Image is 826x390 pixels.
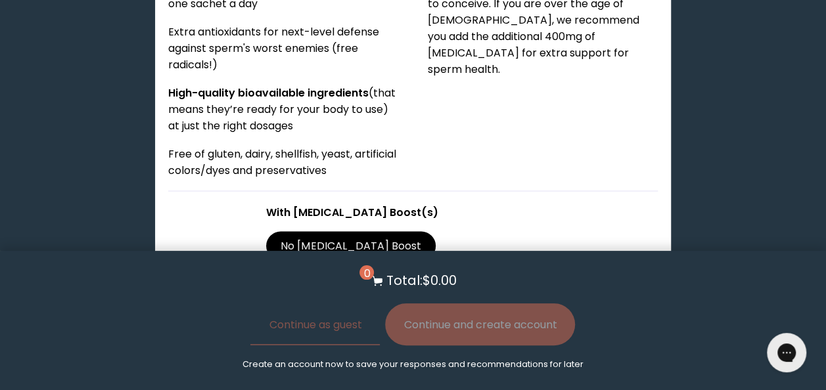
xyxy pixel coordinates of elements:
[266,204,560,221] p: With [MEDICAL_DATA] Boost(s)
[168,24,398,73] p: Extra antioxidants for next-level defense against sperm's worst enemies (free radicals!)
[242,358,584,370] p: Create an account now to save your responses and recommendations for later
[168,146,398,179] p: Free of gluten, dairy, shellfish, yeast, artificial colors/dyes and preservatives
[250,303,380,345] button: Continue as guest
[359,265,374,280] span: 0
[760,328,813,377] iframe: Gorgias live chat messenger
[168,85,398,134] p: (that means they’re ready for your body to use) at just the right dosages
[386,271,456,290] p: Total: $0.00
[385,303,575,345] button: Continue and create account
[266,231,436,260] label: No [MEDICAL_DATA] Boost
[168,85,369,100] strong: High-quality bioavailable ingredients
